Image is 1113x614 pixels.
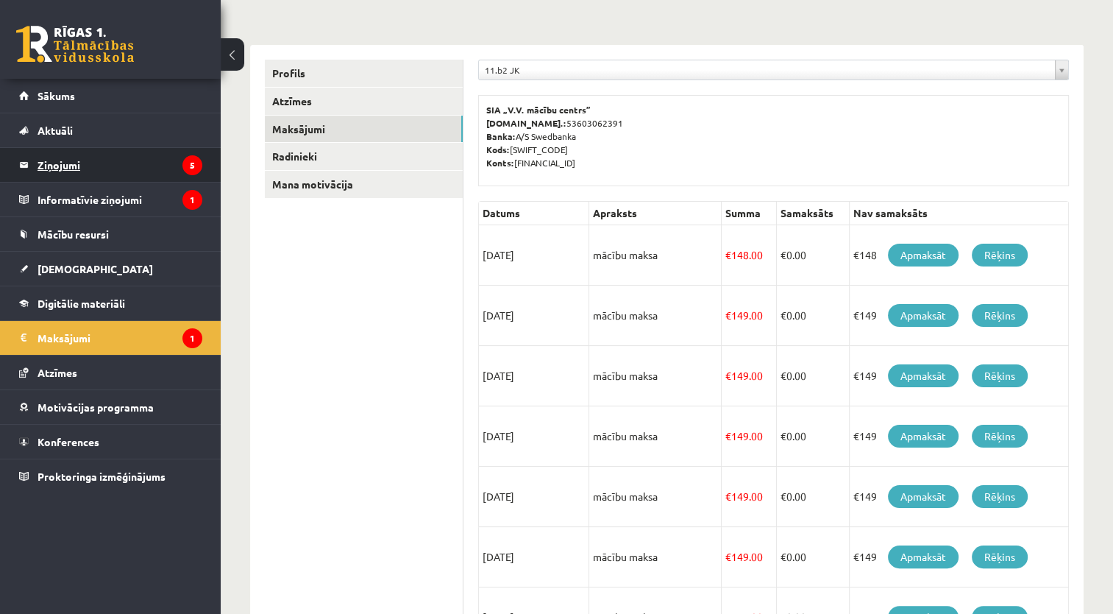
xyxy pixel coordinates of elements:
[479,225,589,286] td: [DATE]
[850,346,1069,406] td: €149
[972,546,1028,568] a: Rēķins
[776,406,850,467] td: 0.00
[972,485,1028,508] a: Rēķins
[479,346,589,406] td: [DATE]
[19,459,202,493] a: Proktoringa izmēģinājums
[776,286,850,346] td: 0.00
[888,364,959,387] a: Apmaksāt
[19,390,202,424] a: Motivācijas programma
[850,286,1069,346] td: €149
[38,148,202,182] legend: Ziņojumi
[722,527,776,587] td: 149.00
[589,286,722,346] td: mācību maksa
[780,429,786,442] span: €
[479,202,589,225] th: Datums
[888,546,959,568] a: Apmaksāt
[776,346,850,406] td: 0.00
[486,103,1061,169] p: 53603062391 A/S Swedbanka [SWIFT_CODE] [FINANCIAL_ID]
[479,406,589,467] td: [DATE]
[19,252,202,286] a: [DEMOGRAPHIC_DATA]
[780,550,786,563] span: €
[19,217,202,251] a: Mācību resursi
[850,467,1069,527] td: €149
[888,485,959,508] a: Apmaksāt
[479,60,1068,80] a: 11.b2 JK
[722,202,776,225] th: Summa
[19,183,202,216] a: Informatīvie ziņojumi1
[19,79,202,113] a: Sākums
[722,406,776,467] td: 149.00
[972,364,1028,387] a: Rēķins
[38,183,202,216] legend: Informatīvie ziņojumi
[182,155,202,175] i: 5
[780,308,786,322] span: €
[589,225,722,286] td: mācību maksa
[780,369,786,382] span: €
[486,117,566,129] b: [DOMAIN_NAME].:
[725,369,731,382] span: €
[38,400,154,414] span: Motivācijas programma
[725,490,731,503] span: €
[265,60,463,87] a: Profils
[850,225,1069,286] td: €148
[265,88,463,115] a: Atzīmes
[182,328,202,348] i: 1
[776,202,850,225] th: Samaksāts
[19,113,202,147] a: Aktuāli
[38,321,202,355] legend: Maksājumi
[16,26,134,63] a: Rīgas 1. Tālmācības vidusskola
[38,227,109,241] span: Mācību resursi
[479,467,589,527] td: [DATE]
[38,124,73,137] span: Aktuāli
[589,527,722,587] td: mācību maksa
[38,297,125,310] span: Digitālie materiāli
[19,286,202,320] a: Digitālie materiāli
[972,425,1028,448] a: Rēķins
[780,490,786,503] span: €
[486,104,591,116] b: SIA „V.V. mācību centrs”
[589,406,722,467] td: mācību maksa
[776,527,850,587] td: 0.00
[888,244,959,267] a: Apmaksāt
[486,157,514,169] b: Konts:
[589,202,722,225] th: Apraksts
[486,144,510,155] b: Kods:
[19,321,202,355] a: Maksājumi1
[850,202,1069,225] th: Nav samaksāts
[38,435,99,448] span: Konferences
[486,130,516,142] b: Banka:
[888,425,959,448] a: Apmaksāt
[479,527,589,587] td: [DATE]
[725,429,731,442] span: €
[725,308,731,322] span: €
[776,467,850,527] td: 0.00
[38,262,153,275] span: [DEMOGRAPHIC_DATA]
[850,527,1069,587] td: €149
[38,89,75,102] span: Sākums
[19,425,202,459] a: Konferences
[972,244,1028,267] a: Rēķins
[485,60,1049,80] span: 11.b2 JK
[38,470,166,483] span: Proktoringa izmēģinājums
[722,467,776,527] td: 149.00
[722,286,776,346] td: 149.00
[972,304,1028,327] a: Rēķins
[19,356,202,389] a: Atzīmes
[479,286,589,346] td: [DATE]
[850,406,1069,467] td: €149
[722,225,776,286] td: 148.00
[265,116,463,143] a: Maksājumi
[182,190,202,210] i: 1
[725,248,731,261] span: €
[19,148,202,182] a: Ziņojumi5
[265,143,463,170] a: Radinieki
[589,467,722,527] td: mācību maksa
[589,346,722,406] td: mācību maksa
[776,225,850,286] td: 0.00
[722,346,776,406] td: 149.00
[780,248,786,261] span: €
[265,171,463,198] a: Mana motivācija
[888,304,959,327] a: Apmaksāt
[38,366,77,379] span: Atzīmes
[725,550,731,563] span: €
